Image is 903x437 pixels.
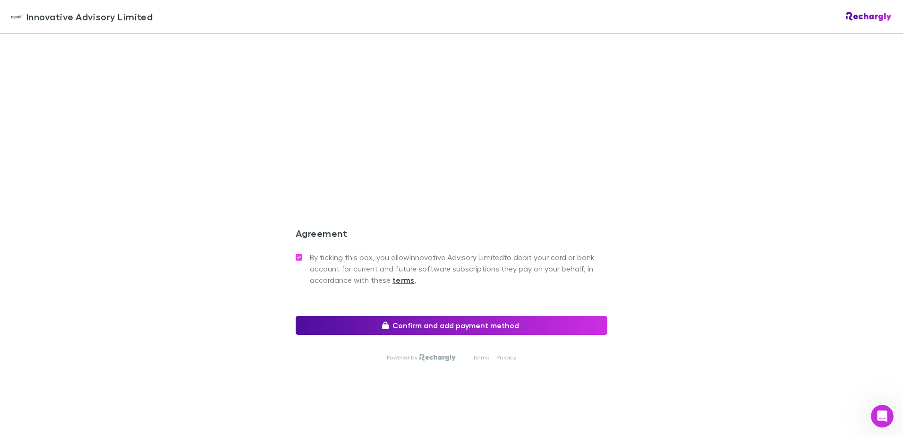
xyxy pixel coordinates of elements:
[11,11,23,22] img: Innovative Advisory Limited's Logo
[26,9,153,24] span: Innovative Advisory Limited
[473,354,489,361] a: Terms
[419,354,456,361] img: Rechargly Logo
[846,12,892,21] img: Rechargly Logo
[387,354,419,361] p: Powered by
[296,227,607,243] h3: Agreement
[310,252,607,286] span: By ticking this box, you allow Innovative Advisory Limited to debit your card or bank account for...
[496,354,516,361] a: Privacy
[392,275,415,285] strong: terms
[296,316,607,335] button: Confirm and add payment method
[463,354,465,361] p: |
[871,405,894,428] iframe: Intercom live chat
